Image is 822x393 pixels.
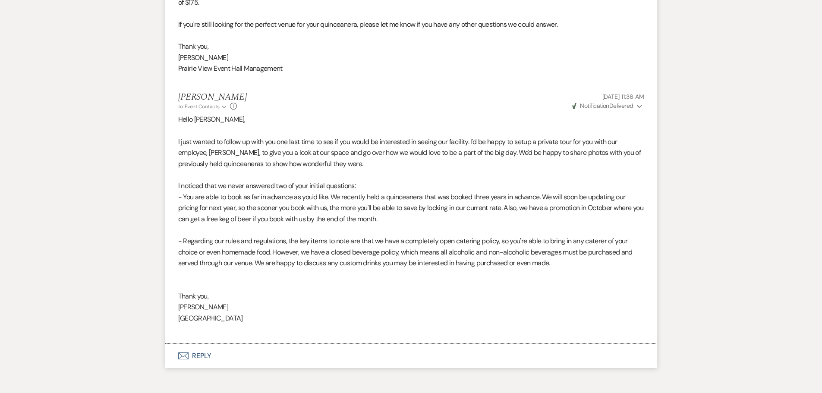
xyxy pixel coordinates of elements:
[178,236,644,269] p: - Regarding our rules and regulations, the key items to note are that we have a completely open c...
[165,344,657,368] button: Reply
[602,93,644,101] span: [DATE] 11:36 AM
[178,42,209,51] span: Thank you,
[178,114,644,125] p: Hello [PERSON_NAME],
[178,291,644,302] p: Thank you,
[178,64,283,73] span: Prairie View Event Hall Management
[178,53,229,62] span: [PERSON_NAME]
[178,302,644,313] p: [PERSON_NAME]
[178,103,220,110] span: to: Event Contacts
[178,180,644,192] p: I noticed that we never answered two of your initial questions:
[178,136,644,170] p: I just wanted to follow up with you one last time to see if you would be interested in seeing our...
[178,313,644,324] p: [GEOGRAPHIC_DATA]
[178,92,247,103] h5: [PERSON_NAME]
[178,103,228,110] button: to: Event Contacts
[178,192,644,225] p: - You are able to book as far in advance as you'd like. We recently held a quinceanera that was b...
[178,20,558,29] span: If you're still looking for the perfect venue for your quinceanera, please let me know if you hav...
[571,101,644,110] button: NotificationDelivered
[572,102,633,110] span: Delivered
[580,102,609,110] span: Notification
